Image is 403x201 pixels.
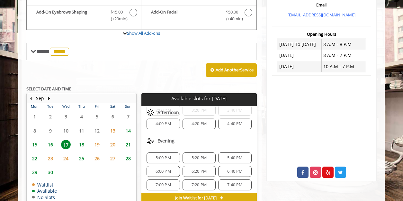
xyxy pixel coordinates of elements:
[30,140,40,149] span: 15
[89,151,105,165] td: Select day26
[121,151,136,165] td: Select day28
[147,109,154,116] img: afternoon slots
[58,151,74,165] td: Select day24
[227,169,242,174] span: 6:40 PM
[226,9,238,15] span: $50.00
[121,103,136,110] th: Sun
[111,9,123,15] span: $15.00
[61,154,71,163] span: 24
[123,140,133,149] span: 21
[32,195,57,200] td: No Slots
[42,138,58,151] td: Select day16
[108,126,118,135] span: 13
[277,39,322,50] td: [DATE] To [DATE]
[105,138,120,151] td: Select day20
[46,168,55,177] span: 30
[46,154,55,163] span: 23
[46,95,51,102] button: Next Month
[32,182,57,187] td: Waitlist
[58,138,74,151] td: Select day17
[277,61,322,72] td: [DATE]
[206,63,257,77] button: Add AnotherService
[121,123,136,137] td: Select day14
[321,39,366,50] td: 8 A.M - 8 P.M
[105,103,120,110] th: Sat
[183,166,216,177] div: 6:20 PM
[156,155,171,160] span: 5:00 PM
[77,140,86,149] span: 18
[147,137,154,145] img: evening slots
[147,179,180,190] div: 7:00 PM
[28,95,33,102] button: Previous Month
[30,154,40,163] span: 22
[175,196,217,201] span: Join Waitlist for [DATE]
[277,50,322,61] td: [DATE]
[227,155,242,160] span: 5:40 PM
[36,9,104,22] b: Add-On Eyebrows Shaping
[321,50,366,61] td: 8 A.M - 7 P.M
[123,126,133,135] span: 14
[74,103,89,110] th: Thu
[27,151,42,165] td: Select day22
[151,9,219,22] b: Add-On Facial
[26,86,71,92] b: SELECT DATE AND TIME
[32,188,57,193] td: Available
[30,168,40,177] span: 29
[123,154,133,163] span: 28
[222,15,241,22] span: (+40min )
[105,151,120,165] td: Select day27
[183,118,216,129] div: 4:20 PM
[156,182,171,187] span: 7:00 PM
[145,9,253,24] label: Add-On Facial
[108,154,118,163] span: 27
[156,169,171,174] span: 6:00 PM
[157,138,175,143] span: Evening
[218,152,251,163] div: 5:40 PM
[77,154,86,163] span: 25
[157,110,179,115] span: Afternoon
[183,179,216,190] div: 7:20 PM
[144,96,254,101] p: Available slots for [DATE]
[61,140,71,149] span: 17
[92,154,102,163] span: 26
[27,138,42,151] td: Select day15
[127,30,160,36] a: Show All Add-ons
[121,138,136,151] td: Select day21
[272,32,371,36] h3: Opening Hours
[218,118,251,129] div: 4:40 PM
[192,182,207,187] span: 7:20 PM
[147,166,180,177] div: 6:00 PM
[89,138,105,151] td: Select day19
[274,3,369,7] h3: Email
[321,61,366,72] td: 10 A.M - 7 P.M
[147,118,180,129] div: 4:00 PM
[288,12,355,18] a: [EMAIL_ADDRESS][DOMAIN_NAME]
[42,165,58,179] td: Select day30
[74,138,89,151] td: Select day18
[227,121,242,126] span: 4:40 PM
[42,151,58,165] td: Select day23
[192,155,207,160] span: 5:20 PM
[36,95,44,102] button: Sep
[218,179,251,190] div: 7:40 PM
[107,15,126,22] span: (+20min )
[183,152,216,163] div: 5:20 PM
[46,140,55,149] span: 16
[192,121,207,126] span: 4:20 PM
[27,103,42,110] th: Mon
[42,103,58,110] th: Tue
[89,103,105,110] th: Fri
[58,103,74,110] th: Wed
[147,152,180,163] div: 5:00 PM
[105,123,120,137] td: Select day13
[216,67,254,73] b: Add Another Service
[156,121,171,126] span: 4:00 PM
[30,9,138,24] label: Add-On Eyebrows Shaping
[74,151,89,165] td: Select day25
[192,169,207,174] span: 6:20 PM
[227,182,242,187] span: 7:40 PM
[92,140,102,149] span: 19
[108,140,118,149] span: 20
[27,165,42,179] td: Select day29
